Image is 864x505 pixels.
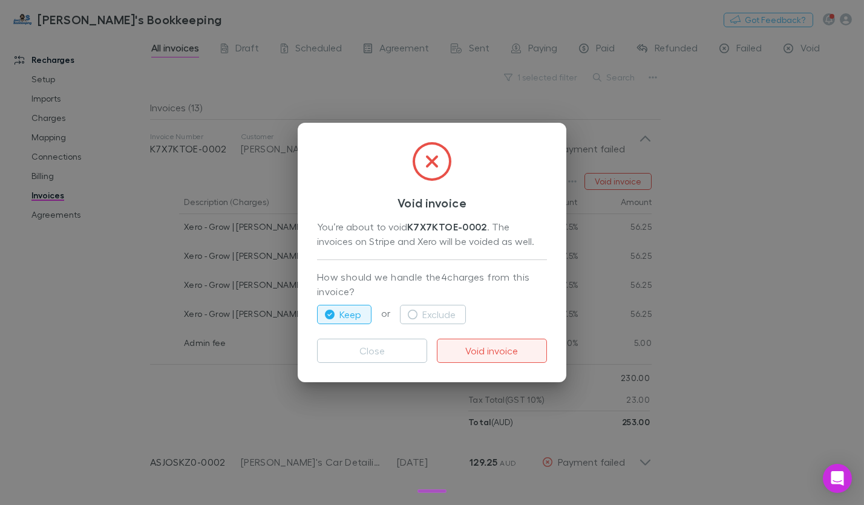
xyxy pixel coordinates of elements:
button: Exclude [400,305,466,324]
button: Void invoice [437,339,547,363]
button: Close [317,339,427,363]
div: You’re about to void . The invoices on Stripe and Xero will be voided as well. [317,220,547,250]
h3: Void invoice [317,195,547,210]
button: Keep [317,305,371,324]
strong: K7X7KTOE-0002 [407,221,487,233]
span: or [371,307,400,319]
div: Open Intercom Messenger [823,464,852,493]
p: How should we handle the 4 charges from this invoice? [317,270,547,300]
